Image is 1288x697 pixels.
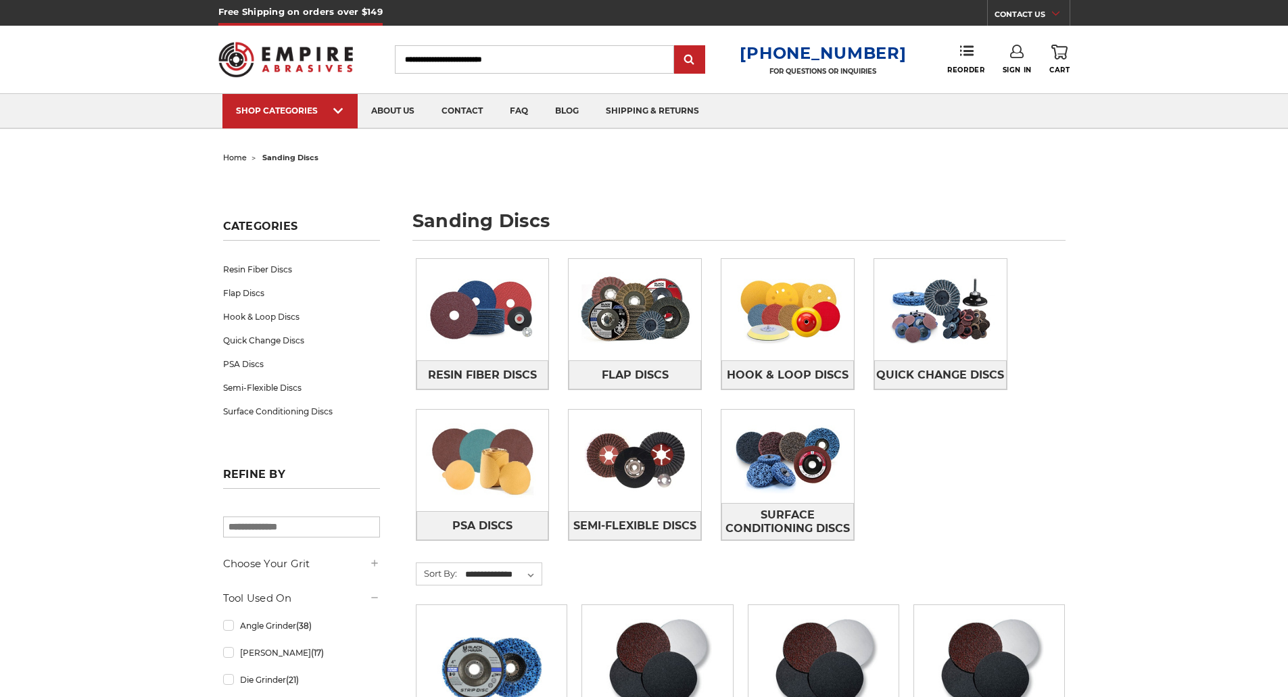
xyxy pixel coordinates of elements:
[569,414,701,507] img: Semi-Flexible Discs
[223,468,380,489] h5: Refine by
[311,648,324,658] span: (17)
[428,94,496,128] a: contact
[676,47,703,74] input: Submit
[721,503,854,540] a: Surface Conditioning Discs
[223,400,380,423] a: Surface Conditioning Discs
[727,364,849,387] span: Hook & Loop Discs
[223,220,380,241] h5: Categories
[416,263,549,356] img: Resin Fiber Discs
[262,153,318,162] span: sanding discs
[874,263,1007,356] img: Quick Change Discs
[223,258,380,281] a: Resin Fiber Discs
[569,511,701,540] a: Semi-Flexible Discs
[995,7,1070,26] a: CONTACT US
[573,514,696,537] span: Semi-Flexible Discs
[223,556,380,572] h5: Choose Your Grit
[740,67,906,76] p: FOR QUESTIONS OR INQUIRIES
[947,45,984,74] a: Reorder
[1049,66,1070,74] span: Cart
[223,281,380,305] a: Flap Discs
[721,360,854,389] a: Hook & Loop Discs
[416,511,549,540] a: PSA Discs
[223,352,380,376] a: PSA Discs
[416,360,549,389] a: Resin Fiber Discs
[223,614,380,638] a: Angle Grinder
[223,641,380,665] a: [PERSON_NAME]
[722,504,853,540] span: Surface Conditioning Discs
[721,410,854,503] img: Surface Conditioning Discs
[569,263,701,356] img: Flap Discs
[416,414,549,507] img: PSA Discs
[223,153,247,162] a: home
[542,94,592,128] a: blog
[496,94,542,128] a: faq
[874,360,1007,389] a: Quick Change Discs
[592,94,713,128] a: shipping & returns
[569,360,701,389] a: Flap Discs
[223,329,380,352] a: Quick Change Discs
[452,514,512,537] span: PSA Discs
[721,263,854,356] img: Hook & Loop Discs
[296,621,312,631] span: (38)
[236,105,344,116] div: SHOP CATEGORIES
[223,668,380,692] a: Die Grinder
[286,675,299,685] span: (21)
[463,564,542,585] select: Sort By:
[876,364,1004,387] span: Quick Change Discs
[740,43,906,63] a: [PHONE_NUMBER]
[223,590,380,606] h5: Tool Used On
[1003,66,1032,74] span: Sign In
[1049,45,1070,74] a: Cart
[218,33,354,86] img: Empire Abrasives
[602,364,669,387] span: Flap Discs
[223,305,380,329] a: Hook & Loop Discs
[412,212,1066,241] h1: sanding discs
[358,94,428,128] a: about us
[428,364,537,387] span: Resin Fiber Discs
[223,376,380,400] a: Semi-Flexible Discs
[947,66,984,74] span: Reorder
[416,563,457,583] label: Sort By:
